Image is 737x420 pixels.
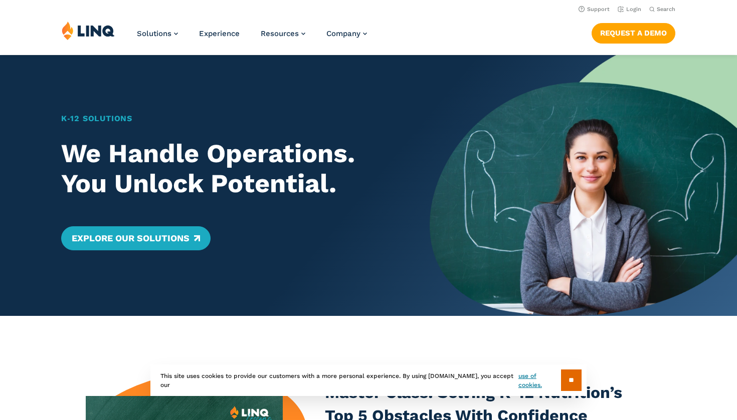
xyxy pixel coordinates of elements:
[137,21,367,54] nav: Primary Navigation
[61,226,210,250] a: Explore Our Solutions
[137,29,178,38] a: Solutions
[618,6,641,13] a: Login
[326,29,360,38] span: Company
[261,29,305,38] a: Resources
[326,29,367,38] a: Company
[579,6,610,13] a: Support
[592,23,675,43] a: Request a Demo
[199,29,240,38] a: Experience
[430,55,737,316] img: Home Banner
[137,29,171,38] span: Solutions
[61,113,400,125] h1: K‑12 Solutions
[150,364,587,396] div: This site uses cookies to provide our customers with a more personal experience. By using [DOMAIN...
[657,6,675,13] span: Search
[649,6,675,13] button: Open Search Bar
[592,21,675,43] nav: Button Navigation
[62,21,115,40] img: LINQ | K‑12 Software
[61,139,400,199] h2: We Handle Operations. You Unlock Potential.
[518,371,561,389] a: use of cookies.
[261,29,299,38] span: Resources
